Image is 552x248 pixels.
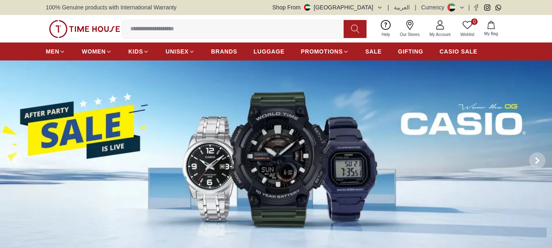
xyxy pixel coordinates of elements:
img: United Arab Emirates [304,4,311,11]
button: My Bag [479,19,503,38]
span: SALE [365,47,382,56]
a: GIFTING [398,44,423,59]
span: | [468,3,470,11]
span: LUGGAGE [254,47,285,56]
a: UNISEX [165,44,194,59]
span: CASIO SALE [440,47,478,56]
a: SALE [365,44,382,59]
a: Our Stores [395,18,425,39]
span: Wishlist [457,31,478,38]
a: Whatsapp [495,4,501,11]
a: Help [377,18,395,39]
img: ... [49,20,120,38]
span: WOMEN [82,47,106,56]
a: LUGGAGE [254,44,285,59]
span: My Account [426,31,454,38]
span: GIFTING [398,47,423,56]
span: KIDS [128,47,143,56]
span: UNISEX [165,47,188,56]
span: | [388,3,389,11]
span: My Bag [481,31,501,37]
span: | [415,3,416,11]
a: 0Wishlist [456,18,479,39]
span: 0 [471,18,478,25]
span: MEN [46,47,59,56]
a: BRANDS [211,44,237,59]
span: 100% Genuine products with International Warranty [46,3,177,11]
a: CASIO SALE [440,44,478,59]
a: PROMOTIONS [301,44,349,59]
span: Our Stores [397,31,423,38]
button: Shop From[GEOGRAPHIC_DATA] [273,3,383,11]
a: Facebook [473,4,479,11]
a: Instagram [484,4,490,11]
div: Currency [421,3,448,11]
button: العربية [394,3,410,11]
span: PROMOTIONS [301,47,343,56]
a: KIDS [128,44,149,59]
a: WOMEN [82,44,112,59]
a: MEN [46,44,65,59]
span: BRANDS [211,47,237,56]
span: Help [378,31,393,38]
